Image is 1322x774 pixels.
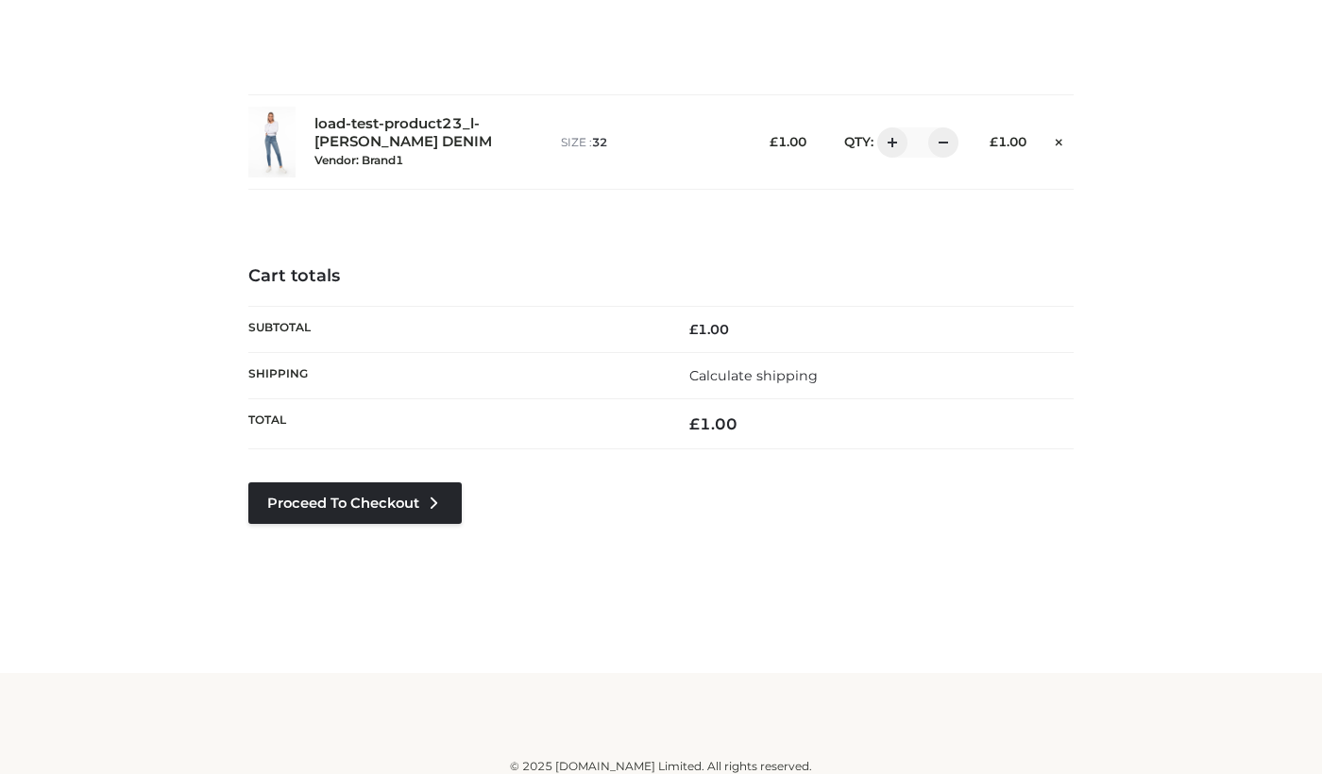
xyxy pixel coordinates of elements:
[592,135,607,149] span: 32
[248,306,661,352] th: Subtotal
[689,367,818,384] a: Calculate shipping
[314,153,403,167] small: Vendor: Brand1
[990,134,1026,149] bdi: 1.00
[770,134,778,149] span: £
[689,414,737,433] bdi: 1.00
[689,321,729,338] bdi: 1.00
[314,115,519,151] a: load-test-product23_l-[PERSON_NAME] DENIM
[561,134,732,151] p: size :
[248,266,1074,287] h4: Cart totals
[248,482,462,524] a: Proceed to Checkout
[825,127,952,158] div: QTY:
[248,107,296,177] img: load-test-product23_l-PARKER SMITH DENIM - 32
[248,352,661,398] th: Shipping
[248,399,661,449] th: Total
[689,321,698,338] span: £
[990,134,998,149] span: £
[770,134,806,149] bdi: 1.00
[1045,127,1074,152] a: Remove this item
[689,414,700,433] span: £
